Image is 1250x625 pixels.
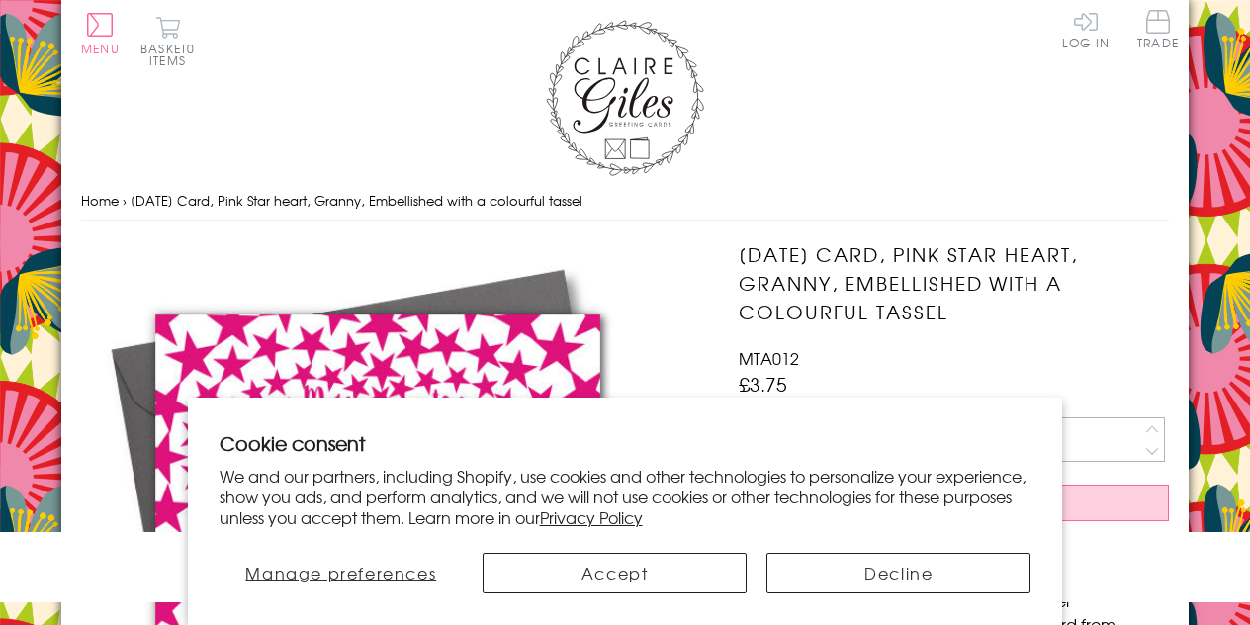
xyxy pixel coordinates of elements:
[81,13,120,54] button: Menu
[483,553,747,593] button: Accept
[1062,10,1110,48] a: Log In
[220,466,1031,527] p: We and our partners, including Shopify, use cookies and other technologies to personalize your ex...
[739,346,799,370] span: MTA012
[220,553,463,593] button: Manage preferences
[1137,10,1179,48] span: Trade
[81,191,119,210] a: Home
[739,240,1169,325] h1: [DATE] Card, Pink Star heart, Granny, Embellished with a colourful tassel
[123,191,127,210] span: ›
[81,40,120,57] span: Menu
[739,370,787,398] span: £3.75
[149,40,195,69] span: 0 items
[131,191,582,210] span: [DATE] Card, Pink Star heart, Granny, Embellished with a colourful tassel
[245,561,436,584] span: Manage preferences
[220,429,1031,457] h2: Cookie consent
[81,181,1169,222] nav: breadcrumbs
[540,505,643,529] a: Privacy Policy
[766,553,1030,593] button: Decline
[1137,10,1179,52] a: Trade
[140,16,195,66] button: Basket0 items
[546,20,704,176] img: Claire Giles Greetings Cards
